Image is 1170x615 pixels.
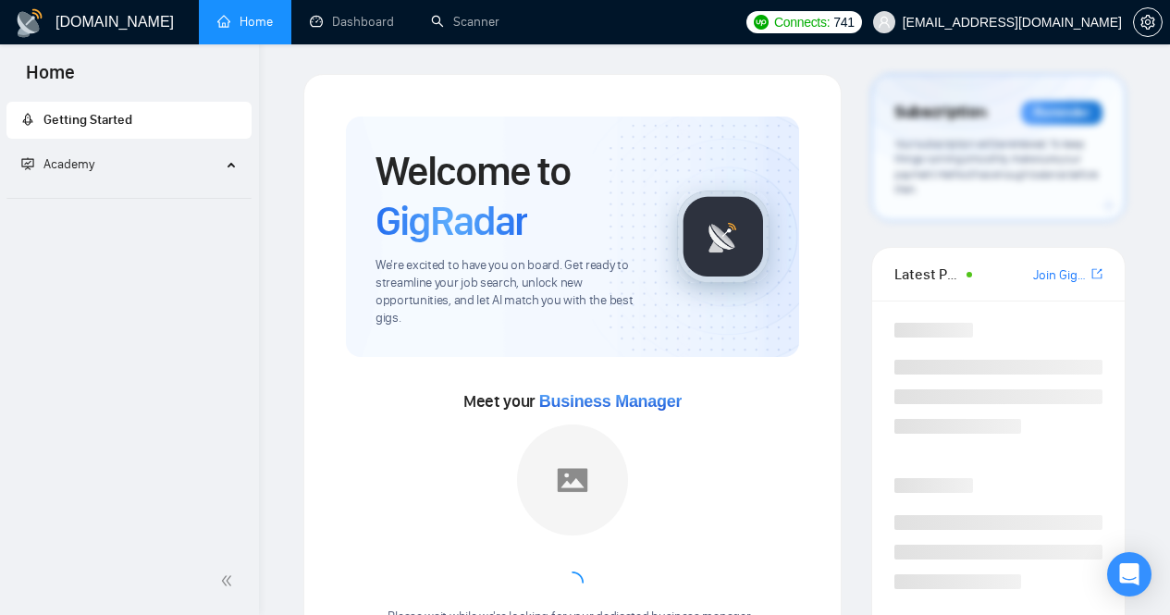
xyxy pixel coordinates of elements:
[376,146,647,246] h1: Welcome to
[463,391,682,412] span: Meet your
[894,137,1098,197] span: Your subscription will be renewed. To keep things running smoothly, make sure your payment method...
[559,569,586,597] span: loading
[21,113,34,126] span: rocket
[15,8,44,38] img: logo
[1033,265,1088,286] a: Join GigRadar Slack Community
[1021,101,1102,125] div: Reminder
[833,12,854,32] span: 741
[894,263,961,286] span: Latest Posts from the GigRadar Community
[1133,15,1163,30] a: setting
[774,12,830,32] span: Connects:
[43,112,132,128] span: Getting Started
[1091,266,1102,281] span: export
[21,156,94,172] span: Academy
[376,196,527,246] span: GigRadar
[21,157,34,170] span: fund-projection-screen
[6,191,252,203] li: Academy Homepage
[517,424,628,535] img: placeholder.png
[220,572,239,590] span: double-left
[894,97,986,129] span: Subscription
[43,156,94,172] span: Academy
[1107,552,1152,597] div: Open Intercom Messenger
[217,14,273,30] a: homeHome
[539,392,682,411] span: Business Manager
[376,257,647,327] span: We're excited to have you on board. Get ready to streamline your job search, unlock new opportuni...
[1134,15,1162,30] span: setting
[310,14,394,30] a: dashboardDashboard
[754,15,769,30] img: upwork-logo.png
[6,102,252,139] li: Getting Started
[677,191,770,283] img: gigradar-logo.png
[431,14,499,30] a: searchScanner
[11,59,90,98] span: Home
[1133,7,1163,37] button: setting
[1091,265,1102,283] a: export
[878,16,891,29] span: user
